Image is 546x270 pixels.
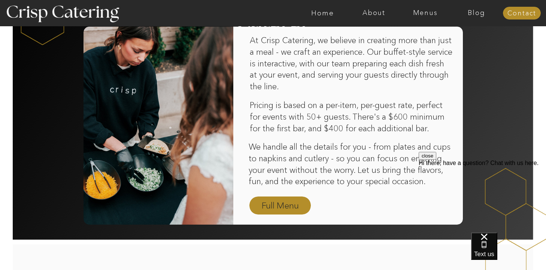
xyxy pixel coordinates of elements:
[451,9,502,17] a: Blog
[348,9,400,17] a: About
[250,35,453,106] p: At Crisp Catering, we believe in creating more than just a meal - we craft an experience. Our buf...
[297,9,348,17] a: Home
[503,10,541,17] a: Contact
[419,152,546,242] iframe: podium webchat widget prompt
[258,199,302,213] a: Full Menu
[400,9,451,17] a: Menus
[249,141,455,188] p: We handle all the details for you - from plates and cups to napkins and cutlery - so you can focu...
[471,232,546,270] iframe: podium webchat widget bubble
[250,100,453,135] p: Pricing is based on a per-item, per-guest rate, perfect for events with 50+ guests. There's a $60...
